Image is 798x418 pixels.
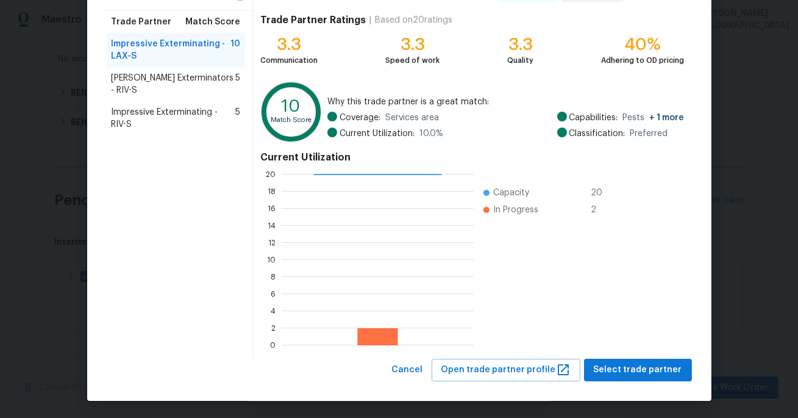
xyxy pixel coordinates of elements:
span: 20 [591,187,610,199]
span: Impressive Exterminating - RIV-S [112,106,236,131]
text: 16 [268,205,276,212]
span: Trade Partner [112,16,172,28]
div: Speed of work [385,54,440,67]
span: Current Utilization: [340,128,415,140]
text: 12 [268,239,276,247]
text: 18 [268,188,276,195]
span: Cancel [392,362,423,378]
span: Preferred [630,128,668,140]
span: 5 [235,106,240,131]
text: 6 [271,290,276,298]
span: [PERSON_NAME] Exterminators - RIV-S [112,72,236,96]
span: Capacity [493,187,529,199]
span: Classification: [569,128,625,140]
button: Select trade partner [584,359,692,381]
div: 40% [602,38,685,51]
text: 20 [266,171,276,178]
span: Capabilities: [569,112,618,124]
span: 10 [230,38,240,62]
h4: Trade Partner Ratings [260,14,366,26]
span: In Progress [493,204,538,216]
span: 5 [235,72,240,96]
text: Match Score [271,117,312,123]
span: Impressive Exterminating - LAX-S [112,38,231,62]
div: 3.3 [260,38,318,51]
text: 4 [271,308,276,315]
span: Select trade partner [594,362,682,378]
text: 10 [282,98,301,115]
button: Cancel [387,359,428,381]
span: 2 [591,204,610,216]
div: Adhering to OD pricing [602,54,685,67]
text: 14 [268,222,276,229]
button: Open trade partner profile [432,359,580,381]
div: Based on 20 ratings [375,14,452,26]
span: + 1 more [650,114,685,122]
text: 0 [270,342,276,349]
text: 10 [267,256,276,264]
span: Coverage: [340,112,380,124]
text: 8 [271,273,276,281]
span: Open trade partner profile [441,362,571,378]
div: 3.3 [385,38,440,51]
div: Quality [507,54,533,67]
span: 10.0 % [419,128,443,140]
div: | [366,14,375,26]
div: Communication [260,54,318,67]
text: 2 [271,325,276,332]
span: Pests [623,112,685,124]
h4: Current Utilization [260,151,684,164]
span: Why this trade partner is a great match: [327,96,685,108]
span: Match Score [185,16,240,28]
div: 3.3 [507,38,533,51]
span: Services area [385,112,439,124]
